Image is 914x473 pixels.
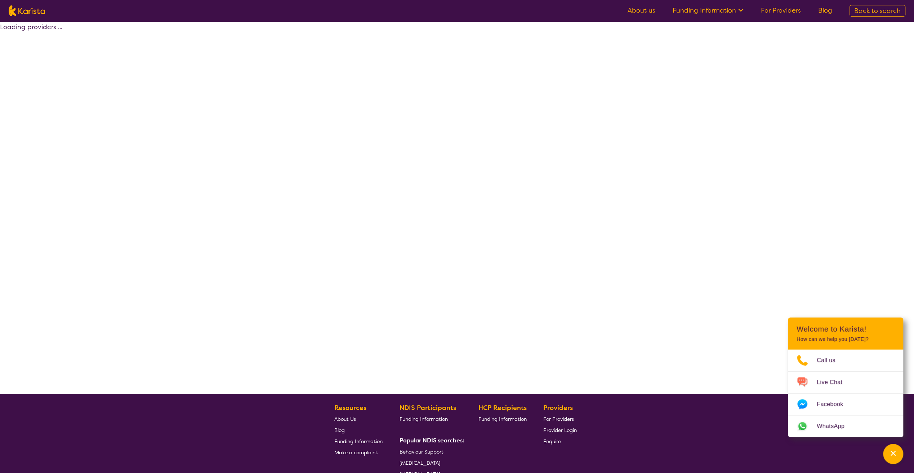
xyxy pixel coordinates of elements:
span: Enquire [543,438,561,445]
a: [MEDICAL_DATA] [400,457,462,468]
a: Blog [818,6,832,15]
a: Back to search [850,5,905,17]
span: Make a complaint [334,449,378,456]
span: Provider Login [543,427,577,433]
img: Karista logo [9,5,45,16]
span: About Us [334,416,356,422]
b: Popular NDIS searches: [400,437,464,444]
b: NDIS Participants [400,404,456,412]
span: Call us [817,355,844,366]
span: Blog [334,427,345,433]
a: About Us [334,413,383,424]
a: Funding Information [400,413,462,424]
a: About us [628,6,655,15]
a: Behaviour Support [400,446,462,457]
span: Back to search [854,6,901,15]
span: Facebook [817,399,852,410]
span: Funding Information [400,416,448,422]
b: Providers [543,404,573,412]
span: Live Chat [817,377,851,388]
a: For Providers [543,413,577,424]
a: Enquire [543,436,577,447]
span: Funding Information [478,416,526,422]
span: [MEDICAL_DATA] [400,460,440,466]
span: Funding Information [334,438,383,445]
a: Funding Information [334,436,383,447]
a: Web link opens in a new tab. [788,415,903,437]
a: Funding Information [673,6,744,15]
span: For Providers [543,416,574,422]
a: Make a complaint [334,447,383,458]
h2: Welcome to Karista! [797,325,895,333]
p: How can we help you [DATE]? [797,336,895,342]
ul: Choose channel [788,350,903,437]
b: Resources [334,404,366,412]
b: HCP Recipients [478,404,526,412]
a: Funding Information [478,413,526,424]
a: Provider Login [543,424,577,436]
span: Behaviour Support [400,449,443,455]
a: Blog [334,424,383,436]
a: For Providers [761,6,801,15]
span: WhatsApp [817,421,853,432]
div: Channel Menu [788,317,903,437]
button: Channel Menu [883,444,903,464]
